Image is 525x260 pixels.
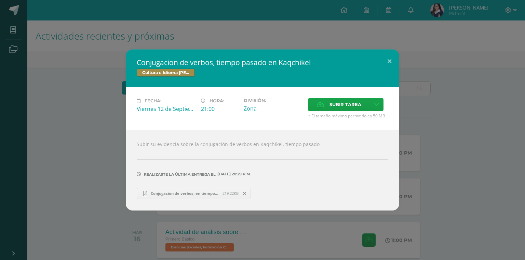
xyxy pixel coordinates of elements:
[244,98,302,103] label: División:
[239,190,251,197] span: Remover entrega
[210,98,224,103] span: Hora:
[126,130,399,210] div: Subir su evidencia sobre la conjugación de verbos en Kaqchikel, tiempo pasado
[137,69,195,77] span: Cultura e Idioma [PERSON_NAME] o Xinca
[223,191,239,196] span: 219.22KB
[380,49,399,73] button: Close (Esc)
[147,191,223,196] span: Conjugación de verbos, en tiempo pasado en Kaqchikel - [PERSON_NAME].pdf
[145,98,161,103] span: Fecha:
[144,172,216,177] span: Realizaste la última entrega el
[244,105,302,112] div: Zona
[201,105,238,113] div: 21:00
[137,105,196,113] div: Viernes 12 de Septiembre
[137,188,251,199] a: Conjugación de verbos, en tiempo pasado en Kaqchikel - [PERSON_NAME].pdf 219.22KB
[137,58,388,67] h2: Conjugacion de verbos, tiempo pasado en Kaqchikel
[216,174,251,174] span: [DATE] 20:29 p.m.
[308,113,388,119] span: * El tamaño máximo permitido es 50 MB
[329,98,361,111] span: Subir tarea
